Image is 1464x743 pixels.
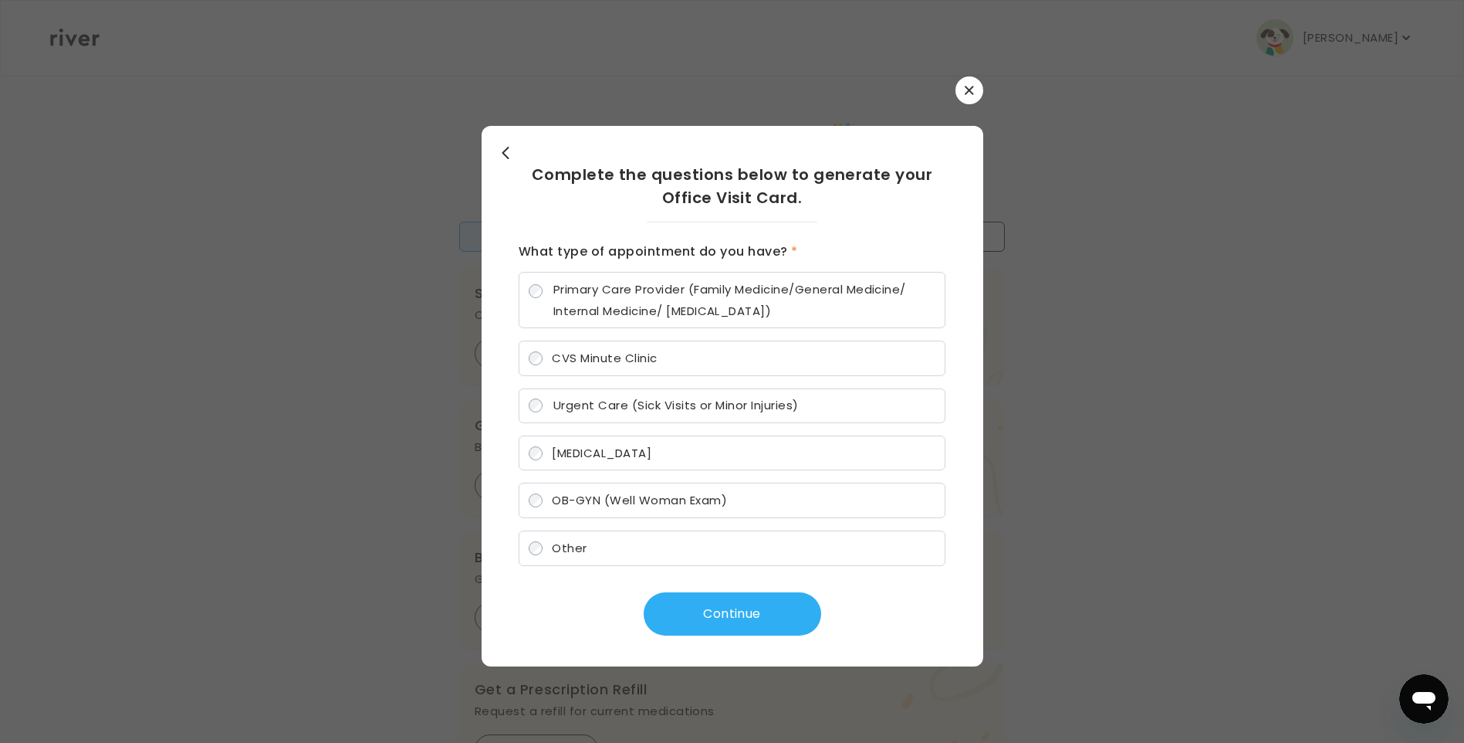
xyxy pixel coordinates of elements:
input: CVS Minute Clinic [529,351,543,365]
span: Urgent Care (Sick Visits or Minor Injuries) [553,395,799,416]
button: Continue [644,592,821,636]
input: Urgent Care (Sick Visits or Minor Injuries) [529,399,543,412]
span: CVS Minute Clinic [552,350,657,366]
span: Primary Care Provider (Family Medicine/General Medicine/ Internal Medicine/ [MEDICAL_DATA]) [553,279,935,322]
input: OB-GYN (Well Woman Exam) [529,494,543,507]
input: Other [529,541,543,555]
iframe: Button to launch messaging window [1399,674,1449,724]
h3: What type of appointment do you have? [519,241,945,263]
span: Other [552,540,587,556]
span: [MEDICAL_DATA] [552,445,651,461]
h2: Complete the questions below to generate your Office Visit Card. [519,163,945,209]
input: Primary Care Provider (Family Medicine/General Medicine/ Internal Medicine/ [MEDICAL_DATA]) [529,284,543,298]
input: [MEDICAL_DATA] [529,446,543,460]
span: OB-GYN (Well Woman Exam) [552,492,727,508]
